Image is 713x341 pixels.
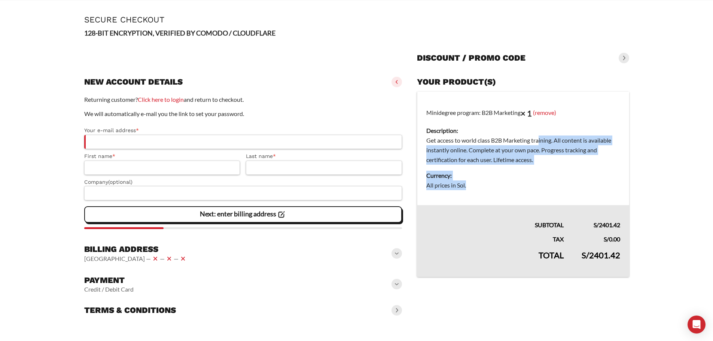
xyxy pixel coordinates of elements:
[688,316,706,334] div: Open Intercom Messenger
[594,221,620,228] bdi: 2401.42
[417,230,573,244] th: Tax
[84,15,629,24] h1: Secure Checkout
[84,95,402,104] p: Returning customer? and return to checkout.
[84,152,240,161] label: First name
[84,109,402,119] p: We will automatically e-mail you the link to set your password.
[582,250,589,260] span: S/
[84,275,134,286] h3: Payment
[533,109,556,116] a: (remove)
[138,96,184,103] a: Click here to login
[417,92,629,205] td: Minidegree program: B2B Marketing
[426,136,620,165] dd: Get access to world class B2B Marketing training. All content is available instantly online. Comp...
[582,250,620,260] bdi: 2401.42
[84,178,402,186] label: Company
[84,126,402,135] label: Your e-mail address
[417,244,573,277] th: Total
[604,235,609,243] span: S/
[84,244,188,255] h3: Billing address
[246,152,402,161] label: Last name
[108,179,132,185] span: (optional)
[84,206,402,223] vaadin-button: Next: enter billing address
[426,171,620,180] dt: Currency:
[426,126,620,136] dt: Description:
[426,180,620,190] dd: All prices in Sol.
[84,77,183,87] h3: New account details
[84,29,275,37] strong: 128-BIT ENCRYPTION, VERIFIED BY COMODO / CLOUDFLARE
[417,205,573,230] th: Subtotal
[84,305,176,316] h3: Terms & conditions
[84,286,134,293] vaadin-horizontal-layout: Credit / Debit Card
[604,235,620,243] bdi: 0.00
[84,254,188,263] vaadin-horizontal-layout: [GEOGRAPHIC_DATA] — — —
[521,108,532,118] strong: × 1
[594,221,599,228] span: S/
[417,53,525,63] h3: Discount / promo code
